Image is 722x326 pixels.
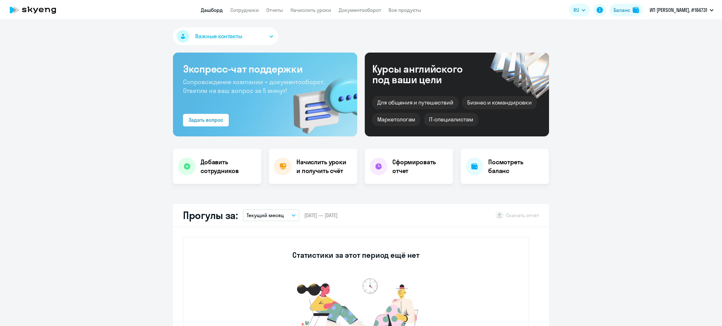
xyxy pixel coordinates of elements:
button: Балансbalance [610,4,643,16]
span: [DATE] — [DATE] [304,212,337,219]
a: Документооборот [339,7,381,13]
div: Задать вопрос [189,116,223,124]
span: Важные контакты [195,32,242,40]
a: Отчеты [266,7,283,13]
a: Сотрудники [230,7,259,13]
div: Баланс [614,6,630,14]
button: Текущий месяц [243,209,299,221]
button: Важные контакты [173,28,278,45]
p: ИП [PERSON_NAME], #184731 [650,6,707,14]
h4: Добавить сотрудников [201,158,256,175]
button: ИП [PERSON_NAME], #184731 [646,3,717,18]
img: bg-img [284,66,357,136]
h2: Прогулы за: [183,209,238,222]
img: balance [633,7,639,13]
div: IT-специалистам [424,113,478,126]
div: Курсы английского под ваши цели [372,64,479,85]
span: RU [573,6,579,14]
a: Начислить уроки [290,7,331,13]
button: RU [569,4,590,16]
h3: Экспресс-чат поддержки [183,63,347,75]
a: Все продукты [389,7,421,13]
h4: Сформировать отчет [392,158,448,175]
h3: Статистики за этот период ещё нет [292,250,419,260]
button: Задать вопрос [183,114,229,126]
h4: Начислить уроки и получить счёт [296,158,351,175]
div: Бизнес и командировки [462,96,537,109]
h4: Посмотреть баланс [488,158,544,175]
span: Сопровождение компании + документооборот. Ответим на ваш вопрос за 5 минут! [183,78,325,94]
a: Дашборд [201,7,223,13]
div: Для общения и путешествий [372,96,458,109]
div: Маркетологам [372,113,420,126]
p: Текущий месяц [247,211,284,219]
